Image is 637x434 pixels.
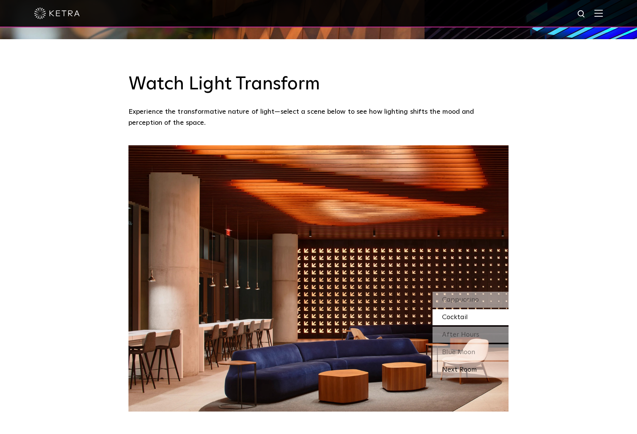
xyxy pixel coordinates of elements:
span: Cocktail [442,314,468,321]
img: ketra-logo-2019-white [34,8,80,19]
span: Cappuccino [442,296,479,303]
p: Experience the transformative nature of light—select a scene below to see how lighting shifts the... [128,107,505,128]
div: Next Room [433,362,509,378]
img: SS_SXSW_Desktop_Warm [128,145,509,412]
img: search icon [577,10,586,19]
span: After Hours [442,331,479,338]
span: Blue Moon [442,349,475,356]
img: Hamburger%20Nav.svg [594,10,603,17]
h3: Watch Light Transform [128,73,509,95]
